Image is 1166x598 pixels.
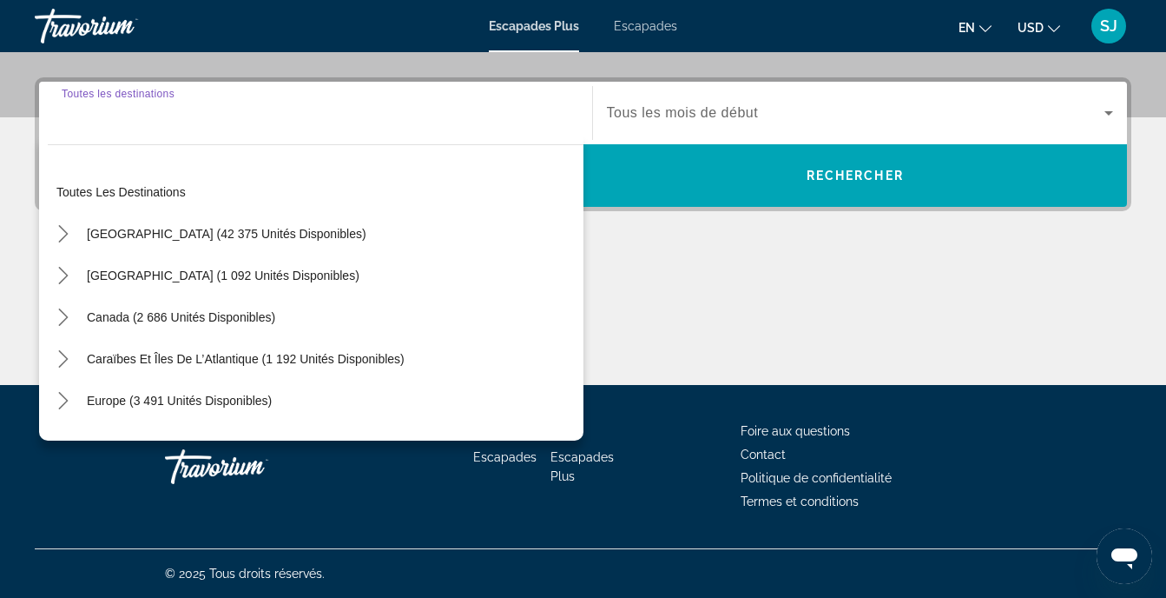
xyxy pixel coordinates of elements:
a: Rentre chez toi [165,441,339,493]
button: Menu utilisateur [1086,8,1131,44]
button: Sélectionner une destination : Toutes les destinations [48,176,583,208]
span: [GEOGRAPHIC_DATA] (42 375 unités disponibles) [87,227,366,241]
span: Tous les mois de début [607,105,759,120]
button: Changer la langue [958,15,991,40]
button: Sélectionnez la destination : États-Unis (42 375 unités disponibles) [78,218,375,249]
span: Europe (3 491 unités disponibles) [87,394,272,408]
span: [GEOGRAPHIC_DATA] (1 092 unités disponibles) [87,269,359,282]
a: Escapades [614,19,677,33]
button: Caraïbes et îles de l’Atlantique (1 192 unités disponibles) sous-menu [48,344,78,375]
button: Rechercher [583,144,1128,207]
span: Canada (2 686 unités disponibles) [87,310,275,324]
a: Escapades Plus [550,450,614,483]
a: Escapades Plus [489,19,579,33]
span: Toutes les destinations [56,185,186,199]
button: Toggle Mexique (1 092 unités disponibles) sous-menu [48,261,78,291]
div: Options de destination [39,136,583,441]
button: Toggle Europe (3 491 unités disponibles) sous-menu [48,386,78,416]
span: © 2025 Tous droits réservés. [165,567,325,581]
button: Sélectionnez la destination : Mexique (1 092 unités disponibles) [78,260,368,291]
div: Widget de recherche [39,82,1127,207]
button: Sélectionnez la destination : Australie (252 unités disponibles) [78,427,358,458]
button: Toggle Australie (252 unités disponibles) sous-menu [48,428,78,458]
span: Rechercher [807,169,904,183]
span: USD [1018,21,1044,35]
button: Sélectionnez la destination : Europe (3 491 unités disponibles) [78,385,280,416]
a: Termes et conditions [741,495,859,508]
button: Toggle Canada (2 686 unités disponibles) sous-menu [48,302,78,333]
button: Sélectionnez la destination : Canada (2 686 unités disponibles) [78,302,284,333]
button: Sélectionnez la destination : Caraïbes et îles de l’Atlantique (1 192 unités disponibles) [78,343,413,375]
a: Politique de confidentialité [741,471,892,485]
a: Escapades [473,450,537,464]
span: Caraïbes et îles de l’Atlantique (1 192 unités disponibles) [87,352,405,366]
span: en [958,21,975,35]
button: Changer de devise [1018,15,1060,40]
span: SJ [1100,17,1117,35]
input: Sélectionnez la destination [62,103,570,124]
iframe: Bouton de lancement de la fenêtre de messagerie [1097,528,1152,584]
a: Foire aux questions [741,424,850,438]
a: Travorium [35,3,208,49]
button: Toggle États-Unis (42 375 unités disponibles) sous-menu [48,219,78,249]
a: Contact [741,448,786,462]
span: Toutes les destinations [62,88,175,99]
